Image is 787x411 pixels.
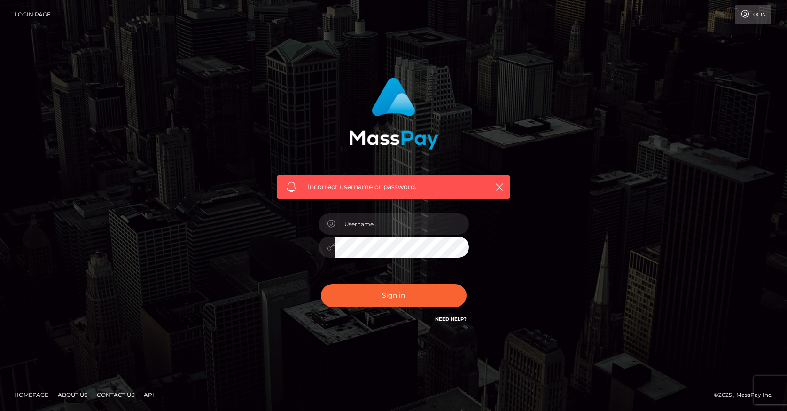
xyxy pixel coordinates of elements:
[335,213,469,235] input: Username...
[140,387,158,402] a: API
[714,390,780,400] div: © 2025 , MassPay Inc.
[308,182,479,192] span: Incorrect username or password.
[54,387,91,402] a: About Us
[93,387,138,402] a: Contact Us
[435,316,467,322] a: Need Help?
[321,284,467,307] button: Sign in
[349,78,438,150] img: MassPay Login
[735,5,771,24] a: Login
[10,387,52,402] a: Homepage
[15,5,51,24] a: Login Page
